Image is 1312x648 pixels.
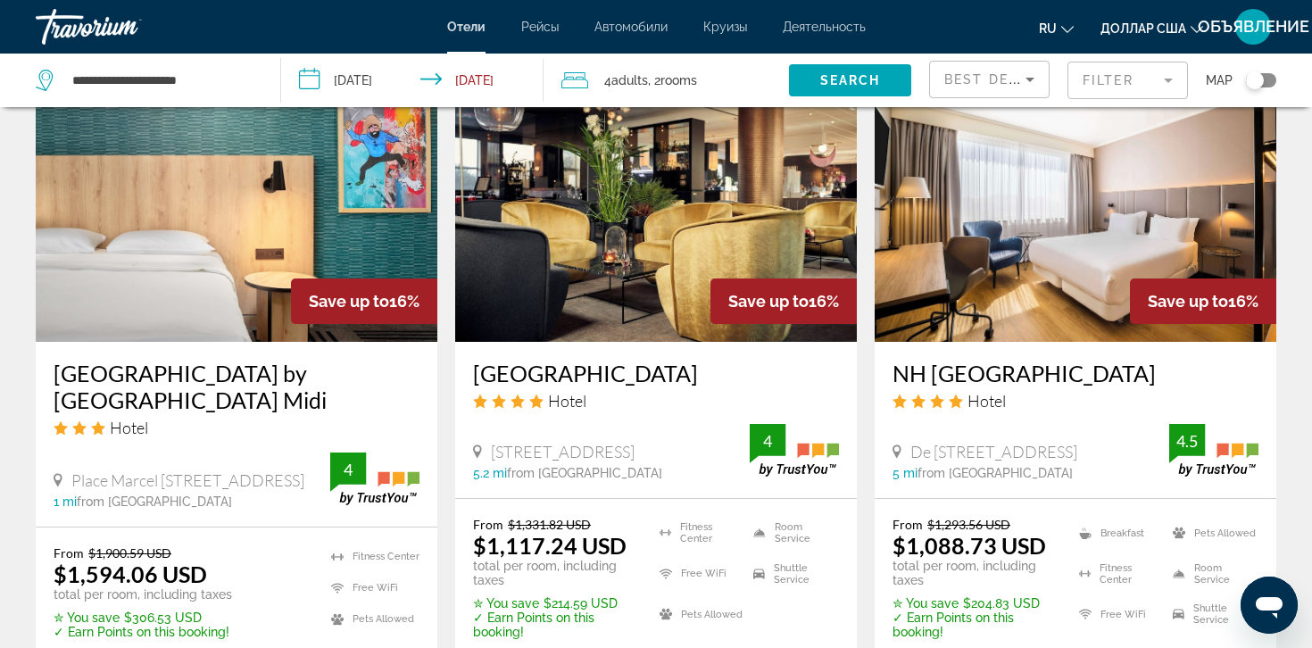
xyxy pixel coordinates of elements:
div: 3 star Hotel [54,418,419,437]
span: Hotel [110,418,148,437]
li: Pets Allowed [651,599,745,631]
span: 5.2 mi [473,466,507,480]
button: Check-in date: Sep 21, 2025 Check-out date: Sep 28, 2025 [281,54,544,107]
span: Best Deals [944,72,1037,87]
a: Травориум [36,4,214,50]
li: Free WiFi [651,558,745,590]
li: Fitness Center [1070,558,1165,590]
span: from [GEOGRAPHIC_DATA] [918,466,1073,480]
font: ru [1039,21,1057,36]
img: Hotel image [36,56,437,342]
iframe: Кнопка запуска окна обмена сообщениями [1241,577,1298,634]
p: ✓ Earn Points on this booking! [473,611,637,639]
li: Free WiFi [1070,599,1165,631]
a: Круизы [703,20,747,34]
div: 4.5 [1169,430,1205,452]
span: Save up to [309,292,389,311]
span: 4 [604,68,648,93]
li: Room Service [744,517,839,549]
a: [GEOGRAPHIC_DATA] [473,360,839,386]
span: , 2 [648,68,697,93]
mat-select: Sort by [944,69,1034,90]
span: From [54,545,84,561]
div: 16% [710,278,857,324]
del: $1,293.56 USD [927,517,1010,532]
p: ✓ Earn Points on this booking! [893,611,1057,639]
p: $204.83 USD [893,596,1057,611]
p: ✓ Earn Points on this booking! [54,625,232,639]
span: from [GEOGRAPHIC_DATA] [77,494,232,509]
p: total per room, including taxes [54,587,232,602]
li: Fitness Center [322,545,419,568]
span: Save up to [728,292,809,311]
span: [STREET_ADDRESS] [491,442,635,461]
img: trustyou-badge.svg [1169,424,1258,477]
span: De [STREET_ADDRESS] [910,442,1077,461]
span: Hotel [967,391,1006,411]
p: $306.53 USD [54,611,232,625]
li: Shuttle Service [744,558,839,590]
ins: $1,594.06 USD [54,561,207,587]
a: Автомобили [594,20,668,34]
span: from [GEOGRAPHIC_DATA] [507,466,662,480]
button: Travelers: 4 adults, 0 children [544,54,789,107]
span: From [893,517,923,532]
button: Filter [1067,61,1188,100]
span: ✮ You save [473,596,539,611]
li: Free WiFi [322,577,419,599]
button: Toggle map [1233,72,1276,88]
img: Hotel image [455,56,857,342]
li: Breakfast [1070,517,1165,549]
li: Pets Allowed [322,608,419,630]
a: [GEOGRAPHIC_DATA] by [GEOGRAPHIC_DATA] Midi [54,360,419,413]
span: rooms [660,73,697,87]
span: Place Marcel [STREET_ADDRESS] [71,470,304,490]
a: Отели [447,20,486,34]
button: Search [789,64,911,96]
p: total per room, including taxes [473,559,637,587]
div: 4 star Hotel [893,391,1258,411]
button: Изменить валюту [1100,15,1203,41]
del: $1,331.82 USD [508,517,591,532]
div: 4 [330,459,366,480]
a: NH [GEOGRAPHIC_DATA] [893,360,1258,386]
del: $1,900.59 USD [88,545,171,561]
div: 4 [750,430,785,452]
a: Рейсы [521,20,559,34]
button: Меню пользователя [1230,8,1276,46]
img: trustyou-badge.svg [330,453,419,505]
div: 16% [291,278,437,324]
span: Adults [611,73,648,87]
li: Pets Allowed [1164,517,1258,549]
div: 16% [1130,278,1276,324]
ins: $1,117.24 USD [473,532,627,559]
font: доллар США [1100,21,1186,36]
li: Room Service [1164,558,1258,590]
p: $214.59 USD [473,596,637,611]
button: Изменить язык [1039,15,1074,41]
p: total per room, including taxes [893,559,1057,587]
span: Save up to [1148,292,1228,311]
span: From [473,517,503,532]
img: Hotel image [875,56,1276,342]
li: Fitness Center [651,517,745,549]
span: 1 mi [54,494,77,509]
span: Search [820,73,881,87]
li: Shuttle Service [1164,599,1258,631]
span: Map [1206,68,1233,93]
ins: $1,088.73 USD [893,532,1046,559]
span: Hotel [548,391,586,411]
a: Деятельность [783,20,866,34]
span: ✮ You save [893,596,959,611]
